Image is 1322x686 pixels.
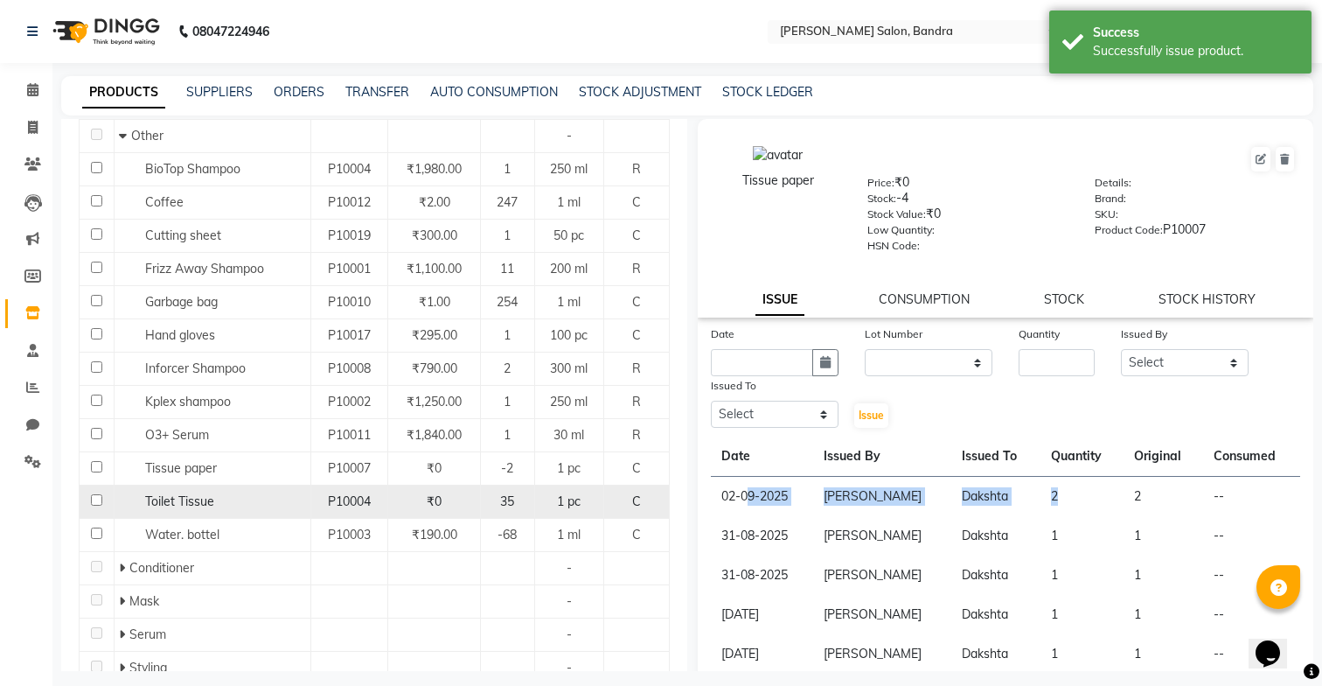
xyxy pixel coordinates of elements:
span: Hand gloves [145,327,215,343]
span: 30 ml [553,427,584,443]
span: BioTop Shampoo [145,161,240,177]
span: P10010 [328,294,371,310]
span: C [632,194,641,210]
span: 100 pc [550,327,588,343]
th: Quantity [1040,437,1124,477]
span: - [567,593,572,609]
div: ₹0 [867,173,1068,198]
td: 1 [1124,516,1203,556]
label: Lot Number [865,326,922,342]
span: 11 [500,261,514,276]
a: STOCK HISTORY [1158,291,1256,307]
span: ₹1,980.00 [407,161,462,177]
td: Dakshta [951,516,1040,556]
span: R [632,360,641,376]
span: ₹790.00 [412,360,457,376]
img: logo [45,7,164,56]
td: 2 [1124,477,1203,517]
span: 50 pc [553,227,584,243]
span: ₹300.00 [412,227,457,243]
span: O3+ Serum [145,427,209,443]
span: Frizz Away Shampoo [145,261,264,276]
td: -- [1203,556,1300,595]
span: R [632,161,641,177]
span: 300 ml [550,360,588,376]
span: C [632,327,641,343]
td: Dakshta [951,556,1040,595]
label: SKU: [1095,206,1118,222]
span: Coffee [145,194,184,210]
th: Date [711,437,813,477]
a: ISSUE [755,284,804,316]
td: 31-08-2025 [711,556,813,595]
span: 254 [497,294,518,310]
label: Stock: [867,191,896,206]
td: 2 [1040,477,1124,517]
span: P10019 [328,227,371,243]
a: AUTO CONSUMPTION [430,84,558,100]
div: ₹0 [867,205,1068,229]
div: Success [1093,24,1298,42]
span: Styling [129,660,167,675]
td: 1 [1040,634,1124,674]
td: Dakshta [951,595,1040,634]
div: -4 [867,189,1068,213]
span: Other [131,128,164,143]
span: 1 [504,161,511,177]
label: Issued To [711,378,756,394]
span: P10011 [328,427,371,443]
span: 1 [504,327,511,343]
span: Conditioner [129,560,194,576]
label: Date [711,326,734,342]
div: Tissue paper [715,171,841,190]
span: Issue [859,409,884,422]
span: Cutting sheet [145,227,221,243]
span: ₹1,100.00 [407,261,462,276]
span: ₹1,840.00 [407,427,462,443]
td: 1 [1040,595,1124,634]
span: 1 [504,427,511,443]
span: 250 ml [550,394,588,409]
span: ₹295.00 [412,327,457,343]
a: SUPPLIERS [186,84,253,100]
span: P10004 [328,493,371,509]
span: Serum [129,626,166,642]
span: - [567,560,572,576]
th: Consumed [1203,437,1300,477]
span: 2 [504,360,511,376]
span: 1 ml [557,294,581,310]
span: 1 pc [557,460,581,476]
div: P10007 [1095,220,1296,245]
label: Details: [1095,175,1131,191]
td: [PERSON_NAME] [813,634,952,674]
td: 1 [1124,634,1203,674]
td: Dakshta [951,634,1040,674]
a: STOCK [1044,291,1084,307]
span: P10017 [328,327,371,343]
span: Tissue paper [145,460,217,476]
label: Issued By [1121,326,1167,342]
span: Kplex shampoo [145,394,231,409]
span: P10001 [328,261,371,276]
a: STOCK LEDGER [722,84,813,100]
button: Issue [854,403,888,428]
span: P10003 [328,527,371,542]
span: Expand Row [119,626,129,642]
td: 1 [1124,595,1203,634]
span: -2 [501,460,513,476]
span: ₹0 [427,493,442,509]
label: HSN Code: [867,238,920,254]
span: Toilet Tissue [145,493,214,509]
td: [PERSON_NAME] [813,556,952,595]
td: [PERSON_NAME] [813,516,952,556]
span: P10004 [328,161,371,177]
td: -- [1203,477,1300,517]
span: ₹190.00 [412,527,457,542]
span: P10007 [328,460,371,476]
span: 1 [504,394,511,409]
span: Inforcer Shampoo [145,360,246,376]
td: [DATE] [711,634,813,674]
span: C [632,460,641,476]
th: Issued By [813,437,952,477]
td: 31-08-2025 [711,516,813,556]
